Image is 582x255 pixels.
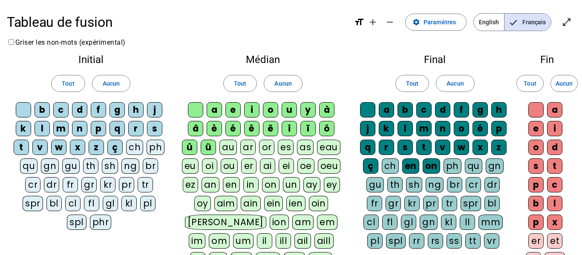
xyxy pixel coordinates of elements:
[209,233,230,249] div: om
[473,102,488,117] div: g
[147,121,162,136] div: s
[406,78,418,89] span: Tout
[314,233,334,249] div: aill
[16,121,31,136] div: k
[183,177,198,192] div: ez
[364,14,381,31] button: Augmenter la taille de la police
[41,158,59,174] div: gn
[416,140,432,155] div: t
[262,177,279,192] div: on
[484,177,500,192] div: dr
[81,177,97,192] div: gr
[491,121,507,136] div: p
[72,102,87,117] div: d
[121,158,139,174] div: ng
[558,14,575,31] button: Entrer en plein écran
[51,140,66,155] div: w
[182,54,344,65] h2: Médian
[244,102,259,117] div: i
[556,78,573,89] span: Aucun
[219,140,237,155] div: au
[318,158,341,174] div: oeu
[243,177,259,192] div: in
[428,233,443,249] div: rs
[240,140,256,155] div: ar
[259,140,274,155] div: or
[143,158,158,174] div: br
[62,78,74,89] span: Tout
[128,102,144,117] div: h
[44,177,59,192] div: dr
[14,140,29,155] div: t
[550,75,578,92] button: Aucun
[547,158,562,174] div: t
[107,140,123,155] div: ç
[442,196,457,211] div: tr
[274,78,291,89] span: Aucun
[491,140,507,155] div: z
[360,140,375,155] div: q
[9,39,14,45] input: Griser les non-mots (expérimental)
[109,102,125,117] div: g
[363,158,378,174] div: ç
[121,196,137,211] div: kl
[360,121,375,136] div: j
[363,215,379,230] div: cl
[528,177,544,192] div: p
[319,102,334,117] div: à
[401,215,416,230] div: gl
[90,215,112,230] div: phr
[128,121,144,136] div: r
[207,102,222,117] div: a
[473,140,488,155] div: x
[109,121,125,136] div: q
[424,17,456,27] span: Paramètres
[547,121,562,136] div: i
[547,140,562,155] div: d
[317,140,340,155] div: eau
[358,54,512,65] h2: Final
[14,54,168,65] h2: Initial
[257,233,272,249] div: il
[300,121,316,136] div: ï
[188,121,203,136] div: â
[225,121,241,136] div: é
[23,196,43,211] div: spr
[465,233,481,249] div: tt
[367,196,382,211] div: fr
[309,196,328,211] div: oin
[319,121,334,136] div: ô
[7,38,126,46] label: Griser les non-mots (expérimental)
[292,215,314,230] div: am
[263,121,278,136] div: ë
[126,140,143,155] div: ch
[317,215,337,230] div: em
[207,121,222,136] div: è
[147,140,164,155] div: ph
[46,196,62,211] div: bl
[147,102,162,117] div: j
[460,215,475,230] div: ll
[528,158,544,174] div: s
[91,121,106,136] div: p
[214,196,238,211] div: aim
[297,158,314,174] div: oe
[405,14,467,31] button: Paramètres
[303,177,320,192] div: ay
[35,102,50,117] div: b
[264,196,283,211] div: ein
[547,102,562,117] div: a
[263,102,278,117] div: o
[67,215,86,230] div: spl
[409,233,424,249] div: rr
[398,102,413,117] div: b
[379,102,394,117] div: a
[382,215,398,230] div: fl
[547,177,562,192] div: c
[182,158,199,174] div: eu
[526,54,568,65] h2: Fin
[454,121,469,136] div: o
[368,17,378,27] mat-icon: add
[486,158,504,174] div: gn
[354,17,364,27] mat-icon: format_size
